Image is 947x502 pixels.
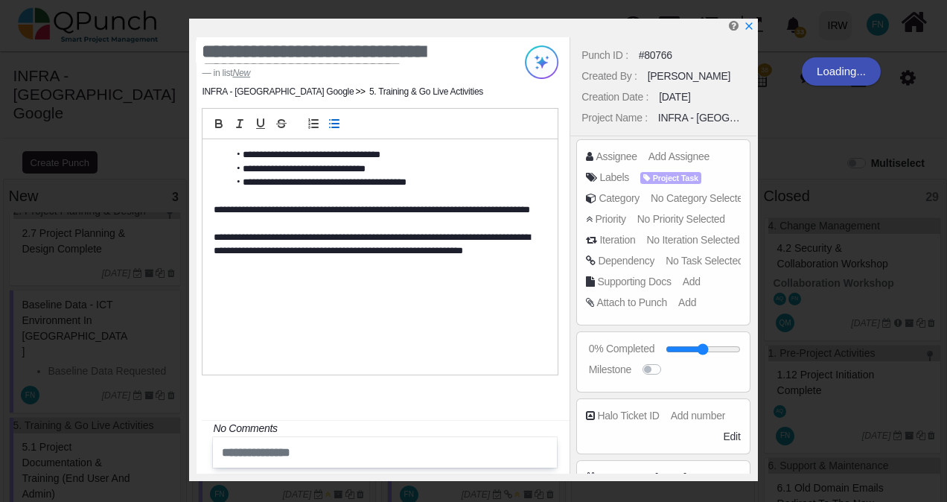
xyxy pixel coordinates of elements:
li: 5. Training & Go Live Activities [354,85,483,98]
li: INFRA - [GEOGRAPHIC_DATA] Google [202,85,354,98]
svg: x [744,21,754,31]
i: Edit Punch [729,20,739,31]
div: Loading... [802,57,881,86]
i: No Comments [213,422,277,434]
a: x [744,20,754,32]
